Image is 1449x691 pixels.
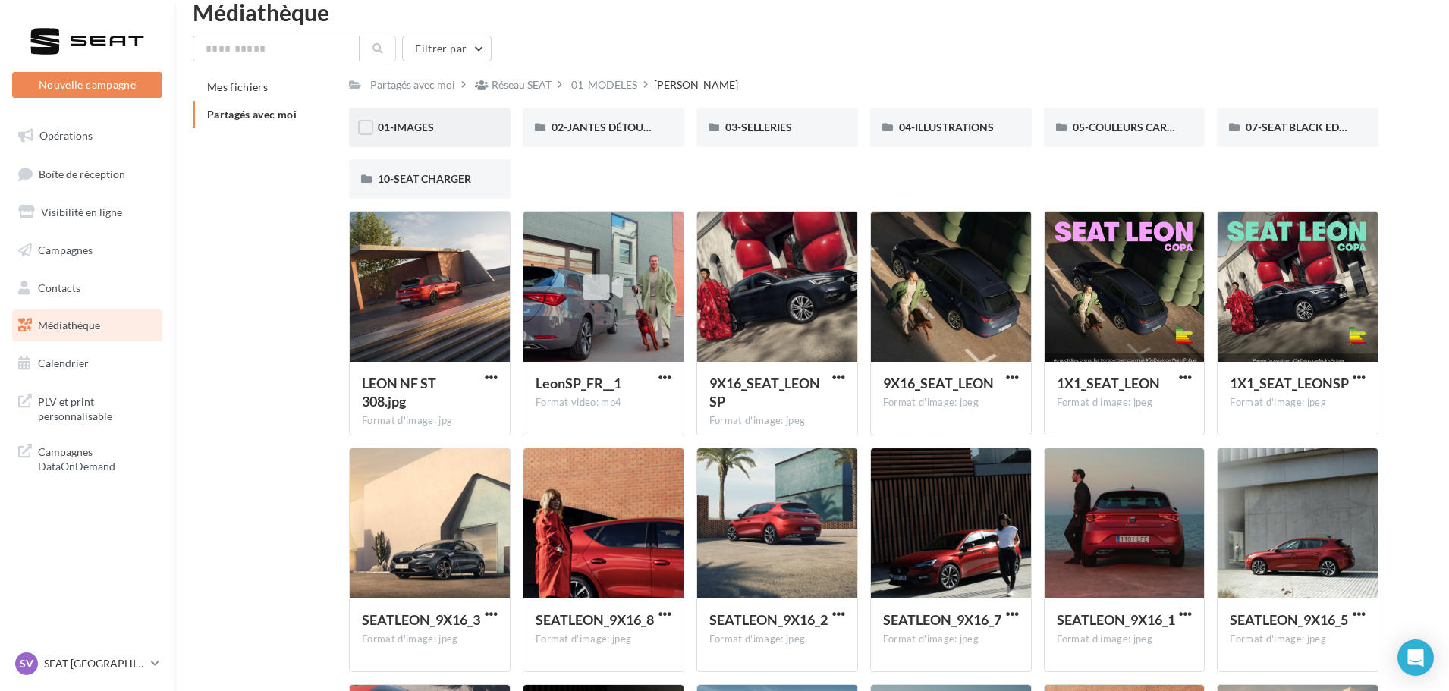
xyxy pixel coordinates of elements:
[654,77,738,93] div: [PERSON_NAME]
[709,611,828,628] span: SEATLEON_9X16_2
[536,633,671,646] div: Format d'image: jpeg
[883,375,994,391] span: 9X16_SEAT_LEON
[571,77,637,93] div: 01_MODELES
[9,435,165,480] a: Campagnes DataOnDemand
[536,375,621,391] span: LeonSP_FR__1
[1397,639,1434,676] div: Open Intercom Messenger
[899,121,994,133] span: 04-ILLUSTRATIONS
[1057,375,1160,391] span: 1X1_SEAT_LEON
[41,206,122,218] span: Visibilité en ligne
[193,1,1431,24] div: Médiathèque
[709,375,820,410] span: 9X16_SEAT_LEONSP
[9,309,165,341] a: Médiathèque
[1230,611,1348,628] span: SEATLEON_9X16_5
[38,243,93,256] span: Campagnes
[1073,121,1222,133] span: 05-COULEURS CARROSSERIES
[39,167,125,180] span: Boîte de réception
[207,80,268,93] span: Mes fichiers
[370,77,455,93] div: Partagés avec moi
[9,196,165,228] a: Visibilité en ligne
[1246,121,1368,133] span: 07-SEAT BLACK EDITION
[12,649,162,678] a: SV SEAT [GEOGRAPHIC_DATA]
[883,611,1001,628] span: SEATLEON_9X16_7
[38,391,156,424] span: PLV et print personnalisable
[492,77,552,93] div: Réseau SEAT
[38,281,80,294] span: Contacts
[709,414,845,428] div: Format d'image: jpeg
[39,129,93,142] span: Opérations
[1057,396,1193,410] div: Format d'image: jpeg
[536,396,671,410] div: Format video: mp4
[1230,633,1366,646] div: Format d'image: jpeg
[38,356,89,369] span: Calendrier
[362,375,436,410] span: LEON NF ST 308.jpg
[402,36,492,61] button: Filtrer par
[38,441,156,474] span: Campagnes DataOnDemand
[12,72,162,98] button: Nouvelle campagne
[9,385,165,430] a: PLV et print personnalisable
[883,633,1019,646] div: Format d'image: jpeg
[362,633,498,646] div: Format d'image: jpeg
[1057,611,1175,628] span: SEATLEON_9X16_1
[362,611,480,628] span: SEATLEON_9X16_3
[362,414,498,428] div: Format d'image: jpg
[38,319,100,331] span: Médiathèque
[536,611,654,628] span: SEATLEON_9X16_8
[9,347,165,379] a: Calendrier
[552,121,668,133] span: 02-JANTES DÉTOURÉES
[44,656,145,671] p: SEAT [GEOGRAPHIC_DATA]
[378,121,434,133] span: 01-IMAGES
[1057,633,1193,646] div: Format d'image: jpeg
[378,172,471,185] span: 10-SEAT CHARGER
[709,633,845,646] div: Format d'image: jpeg
[9,272,165,304] a: Contacts
[207,108,297,121] span: Partagés avec moi
[20,656,33,671] span: SV
[725,121,792,133] span: 03-SELLERIES
[9,158,165,190] a: Boîte de réception
[9,234,165,266] a: Campagnes
[1230,375,1349,391] span: 1X1_SEAT_LEONSP
[883,396,1019,410] div: Format d'image: jpeg
[9,120,165,152] a: Opérations
[1230,396,1366,410] div: Format d'image: jpeg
